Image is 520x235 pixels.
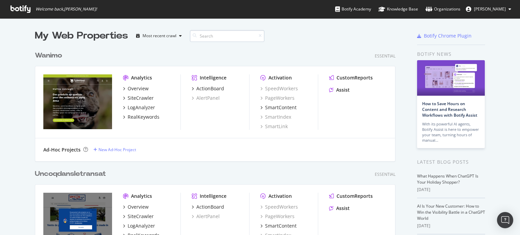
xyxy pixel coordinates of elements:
[265,222,297,229] div: SmartContent
[417,50,485,58] div: Botify news
[329,87,350,93] a: Assist
[335,6,371,13] div: Botify Academy
[329,74,373,81] a: CustomReports
[128,204,149,210] div: Overview
[128,104,155,111] div: LogAnalyzer
[192,204,224,210] a: ActionBoard
[35,51,65,61] a: Wanimo
[123,114,159,120] a: RealKeywords
[417,173,478,185] a: What Happens When ChatGPT Is Your Holiday Shopper?
[422,101,477,118] a: How to Save Hours on Content and Research Workflows with Botify Assist
[460,4,517,15] button: [PERSON_NAME]
[417,187,485,193] div: [DATE]
[474,6,506,12] span: Olivier Job
[128,95,154,101] div: SiteCrawler
[35,29,128,43] div: My Web Properties
[123,104,155,111] a: LogAnalyzer
[417,158,485,166] div: Latest Blog Posts
[35,169,109,179] a: Uncoqdansletransat
[329,193,373,199] a: CustomReports
[375,53,395,59] div: Essential
[43,146,81,153] div: Ad-Hoc Projects
[424,32,472,39] div: Botify Chrome Plugin
[260,85,298,92] a: SpeedWorkers
[337,74,373,81] div: CustomReports
[422,121,480,143] div: With its powerful AI agents, Botify Assist is here to empower your team, turning hours of manual…
[268,74,292,81] div: Activation
[128,114,159,120] div: RealKeywords
[123,213,154,220] a: SiteCrawler
[260,213,295,220] a: PageWorkers
[93,147,136,152] a: New Ad-Hoc Project
[417,60,485,96] img: How to Save Hours on Content and Research Workflows with Botify Assist
[36,6,97,12] span: Welcome back, [PERSON_NAME] !
[417,32,472,39] a: Botify Chrome Plugin
[123,85,149,92] a: Overview
[128,213,154,220] div: SiteCrawler
[260,104,297,111] a: SmartContent
[131,74,152,81] div: Analytics
[123,204,149,210] a: Overview
[200,193,226,199] div: Intelligence
[497,212,513,228] div: Open Intercom Messenger
[260,222,297,229] a: SmartContent
[329,205,350,212] a: Assist
[196,204,224,210] div: ActionBoard
[265,104,297,111] div: SmartContent
[190,30,264,42] input: Search
[375,171,395,177] div: Essential
[43,74,112,129] img: wanimo.com
[128,85,149,92] div: Overview
[123,222,155,229] a: LogAnalyzer
[192,213,220,220] a: AlertPanel
[131,193,152,199] div: Analytics
[417,203,485,221] a: AI Is Your New Customer: How to Win the Visibility Battle in a ChatGPT World
[133,30,185,41] button: Most recent crawl
[196,85,224,92] div: ActionBoard
[426,6,460,13] div: Organizations
[268,193,292,199] div: Activation
[260,114,291,120] a: SmartIndex
[200,74,226,81] div: Intelligence
[123,95,154,101] a: SiteCrawler
[128,222,155,229] div: LogAnalyzer
[260,123,288,130] a: SmartLink
[417,223,485,229] div: [DATE]
[336,87,350,93] div: Assist
[337,193,373,199] div: CustomReports
[143,34,176,38] div: Most recent crawl
[192,95,220,101] a: AlertPanel
[192,85,224,92] a: ActionBoard
[35,169,106,179] div: Uncoqdansletransat
[260,204,298,210] a: SpeedWorkers
[260,95,295,101] a: PageWorkers
[99,147,136,152] div: New Ad-Hoc Project
[35,51,62,61] div: Wanimo
[378,6,418,13] div: Knowledge Base
[336,205,350,212] div: Assist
